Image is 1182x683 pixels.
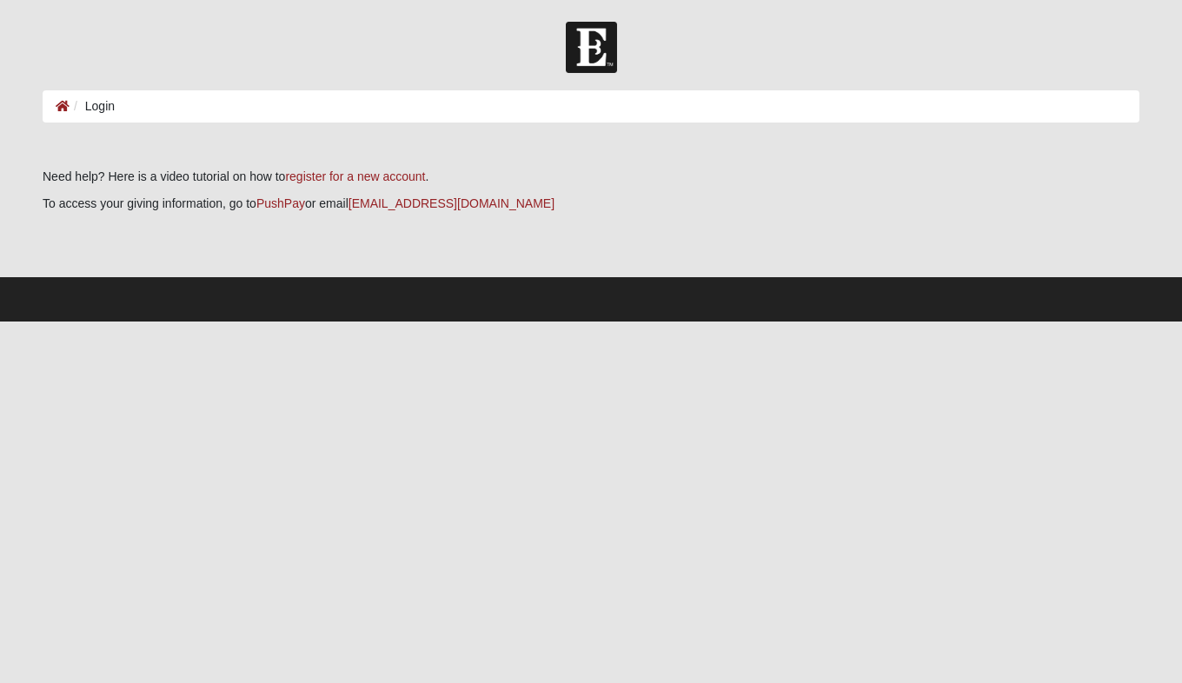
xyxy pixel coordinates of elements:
a: [EMAIL_ADDRESS][DOMAIN_NAME] [349,196,554,210]
p: To access your giving information, go to or email [43,195,1139,213]
a: PushPay [256,196,305,210]
img: Church of Eleven22 Logo [566,22,617,73]
a: register for a new account [285,169,425,183]
p: Need help? Here is a video tutorial on how to . [43,168,1139,186]
li: Login [70,97,115,116]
